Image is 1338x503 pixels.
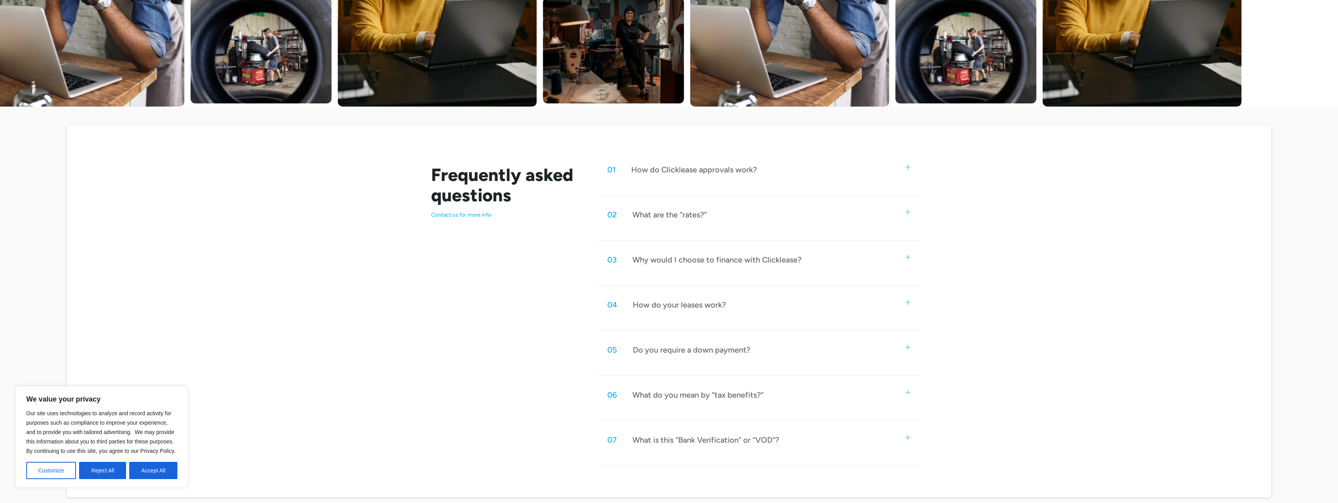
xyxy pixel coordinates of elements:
[26,462,76,479] button: Customize
[905,165,910,170] img: small plus
[607,345,617,355] div: 05
[607,255,617,265] div: 03
[607,435,617,445] div: 07
[631,165,757,175] div: How do Clicklease approvals work?
[632,390,764,400] div: What do you mean by “tax benefits?”
[633,345,750,355] div: Do you require a down payment?
[905,435,910,440] img: small plus
[16,386,188,487] div: We value your privacy
[431,165,580,205] h2: Frequently asked questions
[905,210,910,215] img: small plus
[431,212,580,219] p: Contact us for more info
[607,210,617,220] div: 02
[905,255,910,260] img: small plus
[129,462,177,479] button: Accept All
[632,210,707,220] div: What are the “rates?”
[905,390,910,395] img: small plus
[26,410,175,454] span: Our site uses technologies to analyze and record activity for purposes such as compliance to impr...
[632,435,779,445] div: What is this “Bank Verification” or “VOD”?
[905,345,910,350] img: small plus
[607,390,617,400] div: 06
[905,300,910,305] img: small plus
[26,394,177,404] p: We value your privacy
[607,165,616,175] div: 01
[632,255,802,265] div: Why would I choose to finance with Clicklease?
[607,300,617,310] div: 04
[633,300,726,310] div: How do your leases work?
[79,462,126,479] button: Reject All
